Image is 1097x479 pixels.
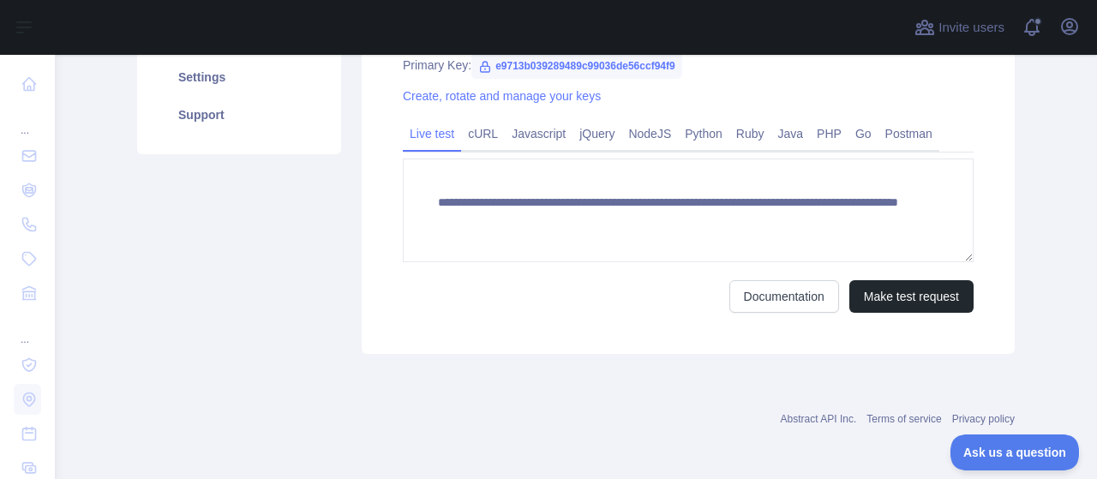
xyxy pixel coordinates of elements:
[14,312,41,346] div: ...
[938,18,1004,38] span: Invite users
[729,280,839,313] a: Documentation
[878,120,939,147] a: Postman
[810,120,848,147] a: PHP
[621,120,678,147] a: NodeJS
[729,120,771,147] a: Ruby
[849,280,974,313] button: Make test request
[14,103,41,137] div: ...
[781,413,857,425] a: Abstract API Inc.
[471,53,682,79] span: e9713b039289489c99036de56ccf94f9
[911,14,1008,41] button: Invite users
[158,58,321,96] a: Settings
[952,413,1015,425] a: Privacy policy
[461,120,505,147] a: cURL
[403,120,461,147] a: Live test
[158,96,321,134] a: Support
[403,89,601,103] a: Create, rotate and manage your keys
[866,413,941,425] a: Terms of service
[403,57,974,74] div: Primary Key:
[505,120,572,147] a: Javascript
[771,120,811,147] a: Java
[678,120,729,147] a: Python
[950,434,1080,470] iframe: Toggle Customer Support
[572,120,621,147] a: jQuery
[848,120,878,147] a: Go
